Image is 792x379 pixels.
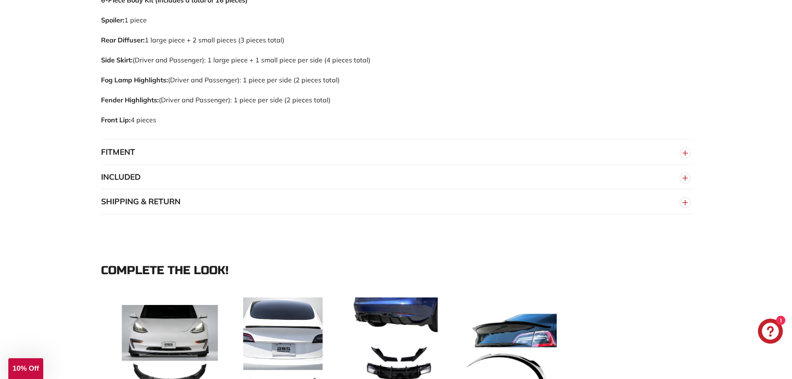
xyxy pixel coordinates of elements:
strong: Rear Diffuser: [101,36,145,44]
button: FITMENT [101,140,691,165]
strong: Front Lip: [101,116,131,124]
div: Complete the look! [101,264,691,277]
strong: Spoiler: [101,16,124,24]
strong: Fender Highlights: [101,96,159,104]
button: INCLUDED [101,165,691,190]
strong: Fog Lamp Highlights: [101,76,168,84]
inbox-online-store-chat: Shopify online store chat [755,319,785,346]
strong: Side Skirt: [101,56,133,64]
span: 10% Off [12,364,39,372]
button: SHIPPING & RETURN [101,189,691,214]
div: 10% Off [8,358,43,379]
